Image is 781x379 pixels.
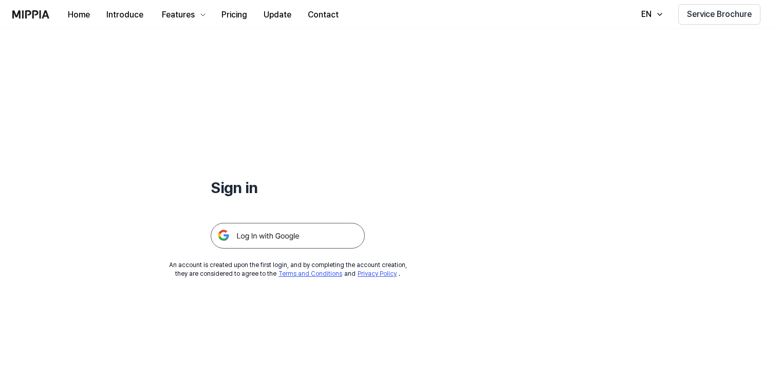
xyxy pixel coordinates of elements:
button: Pricing [213,5,255,25]
button: Introduce [98,5,152,25]
button: Service Brochure [678,4,760,25]
div: An account is created upon the first login, and by completing the account creation, they are cons... [169,261,407,278]
div: Features [160,9,197,21]
button: Update [255,5,300,25]
img: 구글 로그인 버튼 [211,223,365,249]
a: Update [255,1,300,29]
h1: Sign in [211,177,365,198]
button: Features [152,5,213,25]
img: logo [12,10,49,18]
a: Privacy Policy [358,270,397,277]
button: Home [60,5,98,25]
div: EN [639,8,654,21]
button: EN [631,4,670,25]
a: Terms and Conditions [278,270,342,277]
button: Contact [300,5,347,25]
